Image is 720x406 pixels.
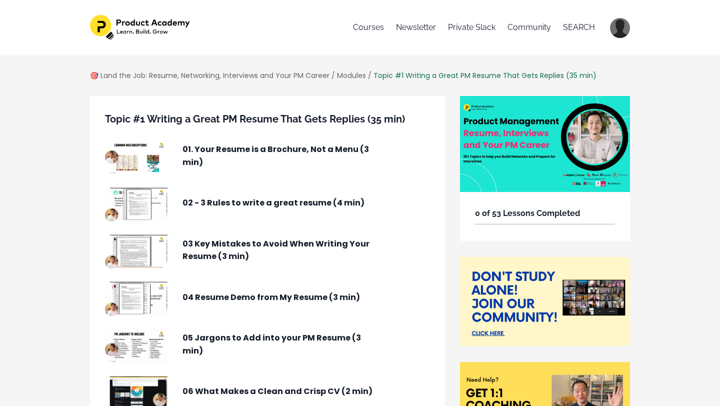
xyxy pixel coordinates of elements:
p: 04 Resume Demo from My Resume (3 min) [182,291,382,304]
a: Courses [353,15,384,40]
a: Community [507,15,551,40]
p: 03 Key Mistakes to Avoid When Writing Your Resume (3 min) [182,237,382,263]
a: Private Slack [448,15,495,40]
div: / [368,70,371,81]
img: 71d6651-851-de8c-a7a-cc5b3a278eea_40dce1ed0d00c6dc31e7fc025cf3f2bf868da0b6.jpg [105,139,167,174]
a: 02 - 3 Rules to write a great resume (4 min) [105,186,430,221]
div: / [331,70,335,81]
p: 05 Jargons to Add into your PM Resume (3 min) [182,331,382,357]
img: 42f48821-ad7a-4712-98be-11c543f0c3af.jpg [105,280,167,315]
img: e4d4e3-78f8-310-2ef5-8c4d6681d020_af2ccc0e1c1163561680f616530589f8ddbe5806.jpg [105,233,167,268]
p: 06 What Makes a Clean and Crisp CV (2 min) [182,385,382,398]
a: Modules [337,70,366,80]
p: 02 - 3 Rules to write a great resume (4 min) [182,196,382,209]
a: SEARCH [563,15,595,40]
img: d6ca6164-87c8-43ca-8f57-97a297e790f6.jpg [105,328,167,363]
a: Newsletter [396,15,436,40]
img: 27ec826-c42b-1fdd-471c-6c78b547101_582dc3fb-c1b0-4259-95ab-5487f20d86c3.png [90,15,191,40]
img: 84ec73885146f4192b1a17cc33ca0aae [610,18,630,38]
h5: Topic #1 Writing a Great PM Resume That Gets Replies (35 min) [105,111,430,127]
a: 04 Resume Demo from My Resume (3 min) [105,280,430,315]
a: 01. Your Resume is a Brochure, Not a Menu (3 min) [105,139,430,174]
img: 47fc86-8f11-752b-55fd-4f2db13bab1f_13.png [460,96,630,191]
a: 03 Key Mistakes to Avoid When Writing Your Resume (3 min) [105,233,430,268]
h6: 0 of 53 Lessons Completed [475,207,615,220]
img: efece1be-ef2b-4a25-b28b-a2e34be16b09.jpg [105,186,167,221]
a: 05 Jargons to Add into your PM Resume (3 min) [105,328,430,363]
div: Topic #1 Writing a Great PM Resume That Gets Replies (35 min) [373,70,596,81]
p: 01. Your Resume is a Brochure, Not a Menu (3 min) [182,143,382,168]
a: 🎯 Land the Job: Resume, Networking, Interviews and Your PM Career [90,70,329,80]
img: e01f63b-1a4d-d278-a78-6aa1477cac13_join_our_community.png [460,257,630,346]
